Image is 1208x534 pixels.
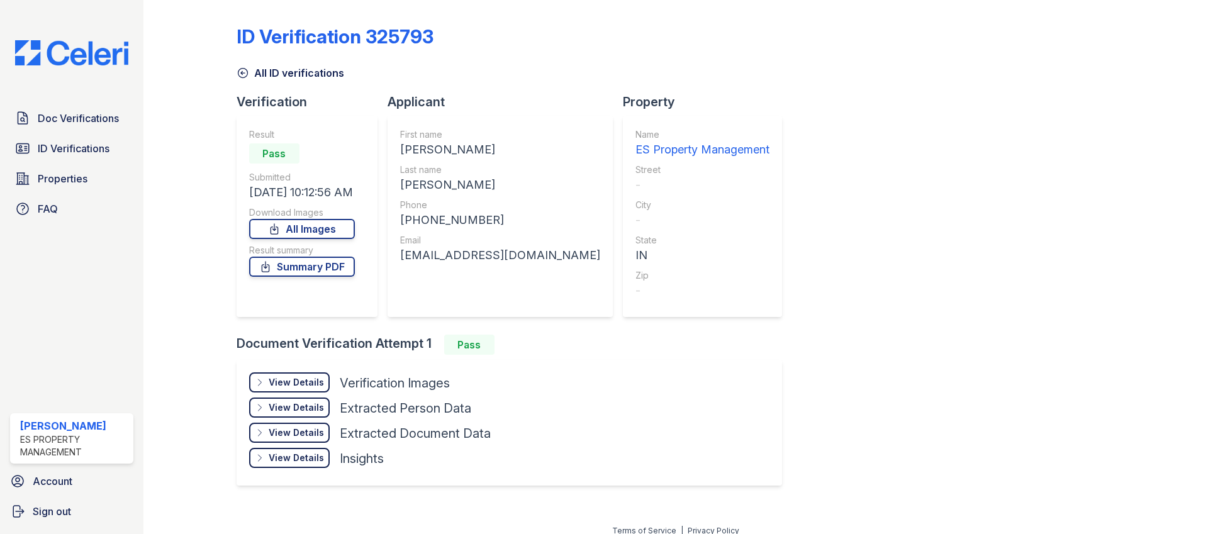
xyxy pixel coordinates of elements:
[10,166,133,191] a: Properties
[400,234,600,247] div: Email
[249,219,355,239] a: All Images
[249,128,355,141] div: Result
[269,401,324,414] div: View Details
[237,93,388,111] div: Verification
[5,469,138,494] a: Account
[249,257,355,277] a: Summary PDF
[10,196,133,221] a: FAQ
[10,106,133,131] a: Doc Verifications
[1155,484,1195,521] iframe: chat widget
[5,40,138,65] img: CE_Logo_Blue-a8612792a0a2168367f1c8372b55b34899dd931a85d93a1a3d3e32e68fde9ad4.png
[635,128,769,159] a: Name ES Property Management
[623,93,792,111] div: Property
[388,93,623,111] div: Applicant
[237,25,433,48] div: ID Verification 325793
[635,128,769,141] div: Name
[340,450,384,467] div: Insights
[635,199,769,211] div: City
[20,418,128,433] div: [PERSON_NAME]
[33,504,71,519] span: Sign out
[38,201,58,216] span: FAQ
[635,247,769,264] div: IN
[444,335,495,355] div: Pass
[5,499,138,524] a: Sign out
[400,164,600,176] div: Last name
[400,128,600,141] div: First name
[20,433,128,459] div: ES Property Management
[249,143,299,164] div: Pass
[635,234,769,247] div: State
[269,426,324,439] div: View Details
[635,176,769,194] div: -
[635,269,769,282] div: Zip
[269,376,324,389] div: View Details
[400,211,600,229] div: [PHONE_NUMBER]
[400,247,600,264] div: [EMAIL_ADDRESS][DOMAIN_NAME]
[400,176,600,194] div: [PERSON_NAME]
[249,244,355,257] div: Result summary
[400,199,600,211] div: Phone
[269,452,324,464] div: View Details
[400,141,600,159] div: [PERSON_NAME]
[38,141,109,156] span: ID Verifications
[38,171,87,186] span: Properties
[237,335,792,355] div: Document Verification Attempt 1
[635,164,769,176] div: Street
[340,399,471,417] div: Extracted Person Data
[340,374,450,392] div: Verification Images
[635,282,769,299] div: -
[249,171,355,184] div: Submitted
[33,474,72,489] span: Account
[340,425,491,442] div: Extracted Document Data
[38,111,119,126] span: Doc Verifications
[237,65,344,81] a: All ID verifications
[635,141,769,159] div: ES Property Management
[635,211,769,229] div: -
[249,206,355,219] div: Download Images
[249,184,355,201] div: [DATE] 10:12:56 AM
[10,136,133,161] a: ID Verifications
